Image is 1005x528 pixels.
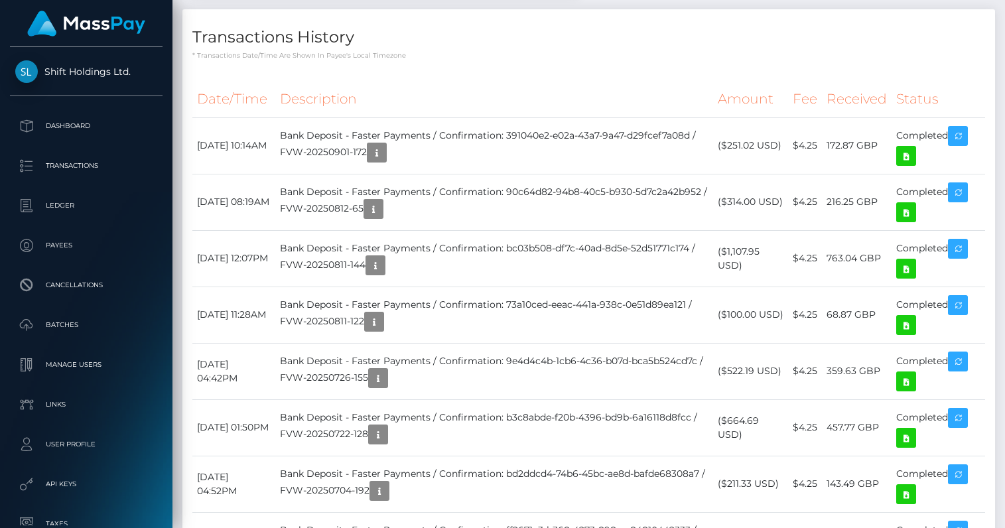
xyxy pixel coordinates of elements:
td: 763.04 GBP [822,230,892,287]
p: * Transactions date/time are shown in payee's local timezone [192,50,985,60]
td: 216.25 GBP [822,174,892,230]
td: 359.63 GBP [822,343,892,399]
td: $4.25 [788,230,822,287]
span: Shift Holdings Ltd. [10,66,163,78]
p: Links [15,395,157,415]
p: Payees [15,235,157,255]
td: Completed [892,456,985,512]
p: Ledger [15,196,157,216]
p: User Profile [15,434,157,454]
th: Fee [788,81,822,117]
td: $4.25 [788,343,822,399]
td: $4.25 [788,117,822,174]
p: Transactions [15,156,157,176]
td: ($211.33 USD) [713,456,788,512]
td: ($522.19 USD) [713,343,788,399]
a: Manage Users [10,348,163,381]
td: ($100.00 USD) [713,287,788,343]
td: Bank Deposit - Faster Payments / Confirmation: bd2ddcd4-74b6-45bc-ae8d-bafde68308a7 / FVW-2025070... [275,456,713,512]
td: 68.87 GBP [822,287,892,343]
a: Batches [10,308,163,342]
td: Completed [892,399,985,456]
td: Bank Deposit - Faster Payments / Confirmation: b3c8abde-f20b-4396-bd9b-6a16118d8fcc / FVW-2025072... [275,399,713,456]
td: Completed [892,174,985,230]
td: Completed [892,343,985,399]
p: API Keys [15,474,157,494]
th: Description [275,81,713,117]
td: [DATE] 11:28AM [192,287,275,343]
p: Manage Users [15,355,157,375]
a: Dashboard [10,109,163,143]
td: Completed [892,230,985,287]
td: [DATE] 04:42PM [192,343,275,399]
td: [DATE] 08:19AM [192,174,275,230]
td: $4.25 [788,287,822,343]
td: ($251.02 USD) [713,117,788,174]
th: Status [892,81,985,117]
a: Ledger [10,189,163,222]
img: MassPay Logo [27,11,145,36]
td: Bank Deposit - Faster Payments / Confirmation: 9e4d4c4b-1cb6-4c36-b07d-bca5b524cd7c / FVW-2025072... [275,343,713,399]
p: Cancellations [15,275,157,295]
td: 172.87 GBP [822,117,892,174]
a: API Keys [10,468,163,501]
p: Dashboard [15,116,157,136]
td: $4.25 [788,174,822,230]
a: User Profile [10,428,163,461]
a: Transactions [10,149,163,182]
th: Date/Time [192,81,275,117]
a: Cancellations [10,269,163,302]
td: [DATE] 12:07PM [192,230,275,287]
th: Received [822,81,892,117]
td: Bank Deposit - Faster Payments / Confirmation: 391040e2-e02a-43a7-9a47-d29fcef7a08d / FVW-2025090... [275,117,713,174]
td: Bank Deposit - Faster Payments / Confirmation: 73a10ced-eeac-441a-938c-0e51d89ea121 / FVW-2025081... [275,287,713,343]
td: Completed [892,287,985,343]
img: Shift Holdings Ltd. [15,60,38,83]
th: Amount [713,81,788,117]
td: Completed [892,117,985,174]
td: ($314.00 USD) [713,174,788,230]
h4: Transactions History [192,26,985,49]
a: Links [10,388,163,421]
td: [DATE] 04:52PM [192,456,275,512]
td: [DATE] 01:50PM [192,399,275,456]
td: $4.25 [788,456,822,512]
p: Batches [15,315,157,335]
td: Bank Deposit - Faster Payments / Confirmation: 90c64d82-94b8-40c5-b930-5d7c2a42b952 / FVW-2025081... [275,174,713,230]
a: Payees [10,229,163,262]
td: $4.25 [788,399,822,456]
td: ($1,107.95 USD) [713,230,788,287]
td: [DATE] 10:14AM [192,117,275,174]
td: Bank Deposit - Faster Payments / Confirmation: bc03b508-df7c-40ad-8d5e-52d51771c174 / FVW-2025081... [275,230,713,287]
td: ($664.69 USD) [713,399,788,456]
td: 143.49 GBP [822,456,892,512]
td: 457.77 GBP [822,399,892,456]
